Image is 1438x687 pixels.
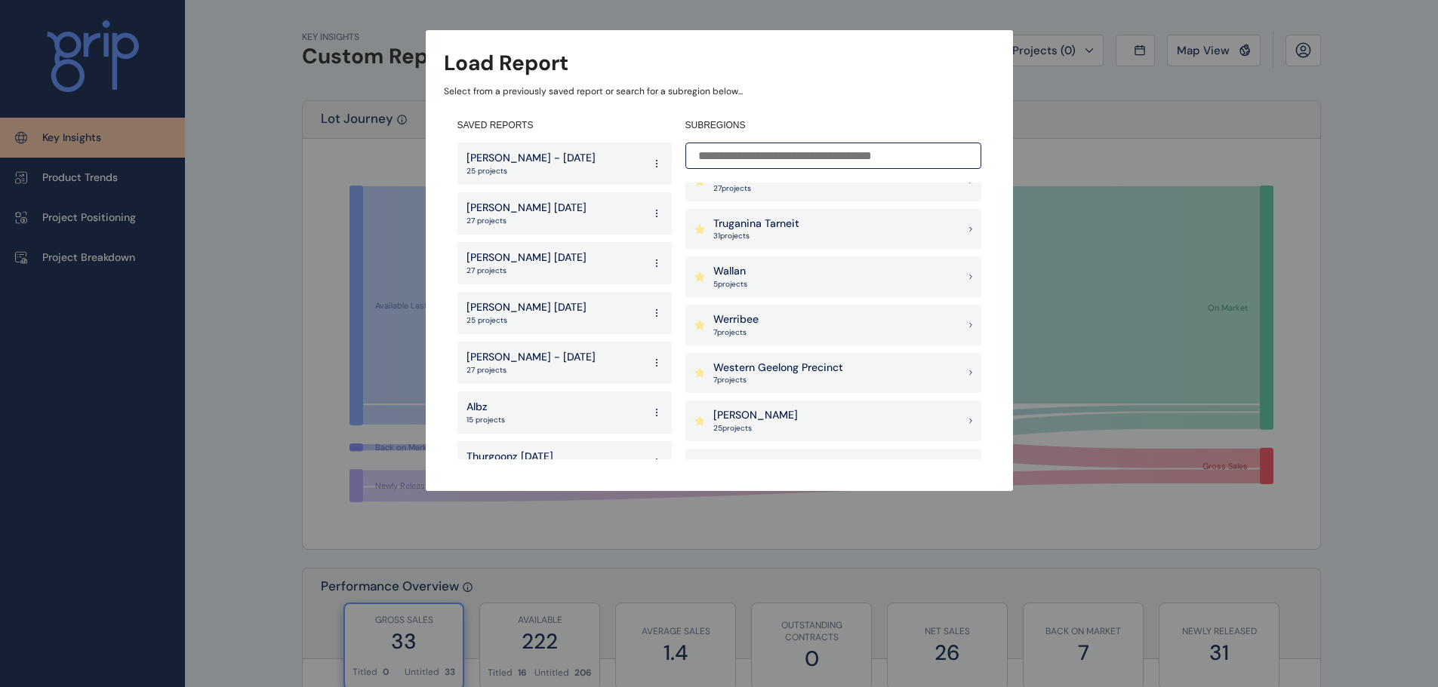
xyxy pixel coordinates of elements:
p: 27 projects [467,265,587,276]
p: [PERSON_NAME] [713,408,798,423]
p: 25 projects [467,315,587,326]
p: Select from a previously saved report or search for a subregion below... [444,85,995,98]
p: Werribee [713,312,759,327]
h3: Load Report [444,48,568,78]
p: 25 project s [713,423,798,434]
p: 27 projects [467,216,587,226]
p: 7 project s [713,327,759,338]
p: [PERSON_NAME] [DATE] [467,201,587,216]
p: 27 project s [713,183,821,194]
p: 27 projects [467,365,596,376]
p: Thurgoonz [DATE] [467,449,553,465]
h4: SAVED REPORTS [457,119,672,132]
p: Wallan [713,264,747,279]
p: [PERSON_NAME] - [DATE] [467,151,596,166]
p: 25 projects [467,166,596,176]
p: Western Geelong Precinct [713,360,843,376]
p: [PERSON_NAME] - [DATE] [467,350,596,365]
p: [PERSON_NAME] [DATE] [467,250,587,265]
p: Yarrawonga [713,456,771,471]
p: 31 project s [713,231,799,241]
p: 15 projects [467,415,505,425]
p: 7 project s [713,375,843,385]
p: 5 project s [713,279,747,290]
p: [PERSON_NAME] [DATE] [467,300,587,315]
p: Truganina Tarneit [713,216,799,232]
p: Albz [467,400,505,415]
h4: SUBREGIONS [685,119,981,132]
